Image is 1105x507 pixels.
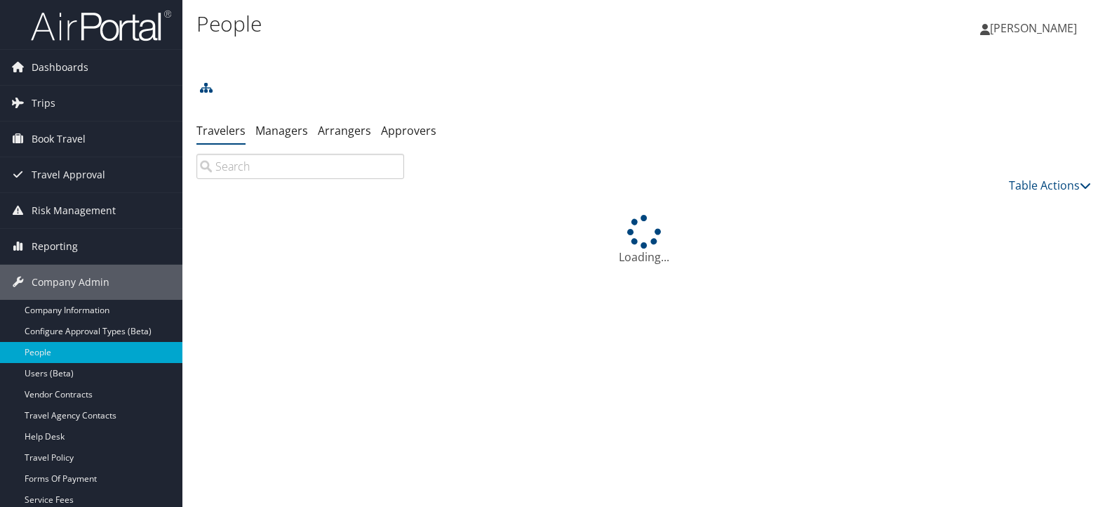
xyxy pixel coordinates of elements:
img: airportal-logo.png [31,9,171,42]
a: [PERSON_NAME] [980,7,1091,49]
span: Book Travel [32,121,86,157]
span: Dashboards [32,50,88,85]
a: Approvers [381,123,436,138]
input: Search [196,154,404,179]
span: Trips [32,86,55,121]
a: Arrangers [318,123,371,138]
a: Travelers [196,123,246,138]
span: [PERSON_NAME] [990,20,1077,36]
span: Company Admin [32,265,109,300]
a: Managers [255,123,308,138]
h1: People [196,9,793,39]
a: Table Actions [1009,178,1091,193]
div: Loading... [196,215,1091,265]
span: Risk Management [32,193,116,228]
span: Travel Approval [32,157,105,192]
span: Reporting [32,229,78,264]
